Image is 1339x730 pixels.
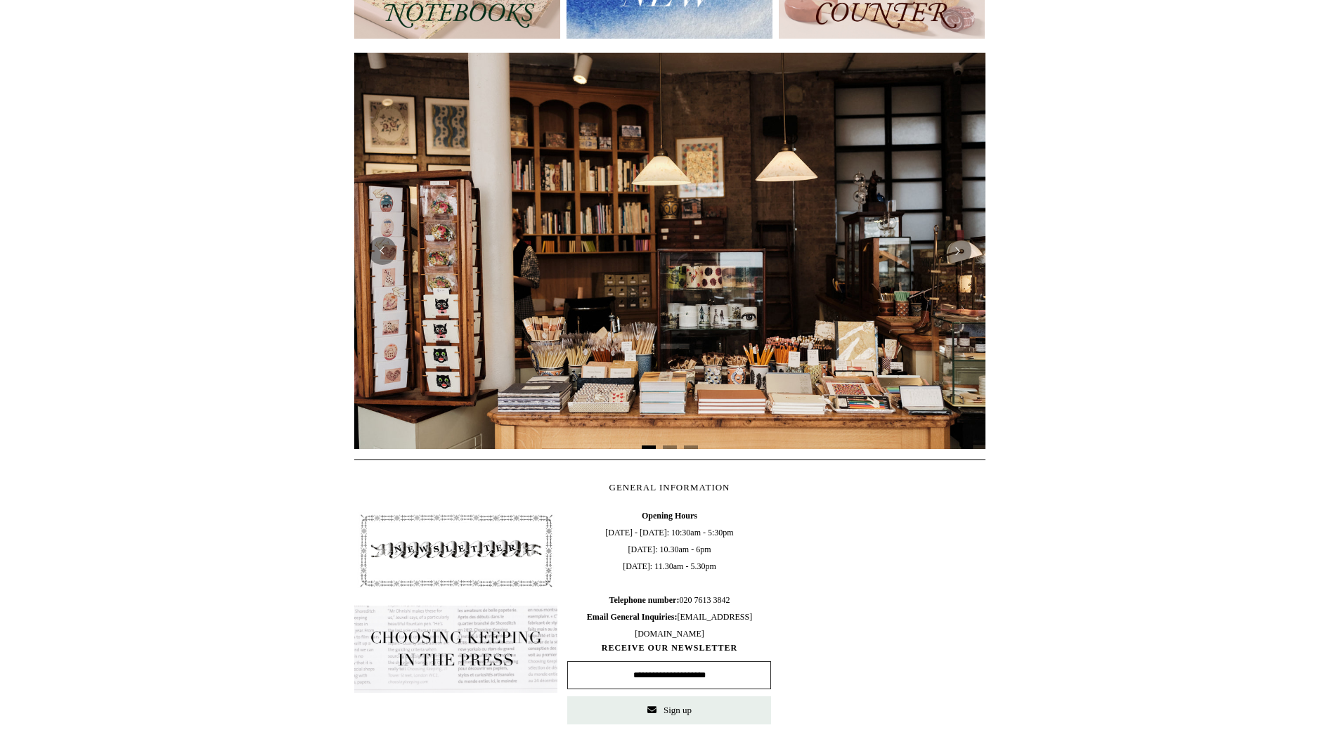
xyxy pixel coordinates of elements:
[943,237,971,265] button: Next
[567,642,771,654] span: RECEIVE OUR NEWSLETTER
[684,445,698,449] button: Page 3
[354,53,985,449] img: 20250131 INSIDE OF THE SHOP.jpg__PID:b9484a69-a10a-4bde-9e8d-1408d3d5e6ad
[642,511,697,521] b: Opening Hours
[664,705,692,715] span: Sign up
[354,606,558,693] img: pf-635a2b01-aa89-4342-bbcd-4371b60f588c--In-the-press-Button_1200x.jpg
[609,482,730,493] span: GENERAL INFORMATION
[567,507,771,642] span: [DATE] - [DATE]: 10:30am - 5:30pm [DATE]: 10.30am - 6pm [DATE]: 11.30am - 5.30pm 020 7613 3842
[368,237,396,265] button: Previous
[642,445,656,449] button: Page 1
[676,595,679,605] b: :
[567,696,771,724] button: Sign up
[587,612,678,622] b: Email General Inquiries:
[781,507,985,718] iframe: google_map
[587,612,752,639] span: [EMAIL_ADDRESS][DOMAIN_NAME]
[663,445,677,449] button: Page 2
[609,595,680,605] b: Telephone number
[354,507,558,594] img: pf-4db91bb9--1305-Newsletter-Button_1200x.jpg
